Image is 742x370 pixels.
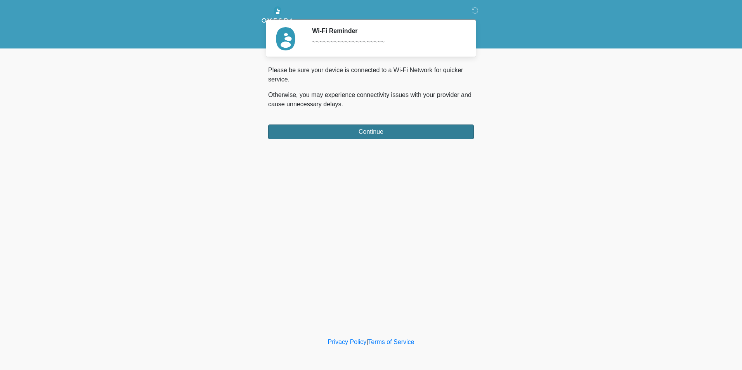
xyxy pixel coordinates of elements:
[366,339,368,345] a: |
[268,124,474,139] button: Continue
[312,38,462,47] div: ~~~~~~~~~~~~~~~~~~~~
[260,6,295,28] img: Oyespa Logo
[268,90,474,109] p: Otherwise, you may experience connectivity issues with your provider and cause unnecessary delays
[328,339,367,345] a: Privacy Policy
[274,27,297,50] img: Agent Avatar
[368,339,414,345] a: Terms of Service
[342,101,343,107] span: .
[268,66,474,84] p: Please be sure your device is connected to a Wi-Fi Network for quicker service.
